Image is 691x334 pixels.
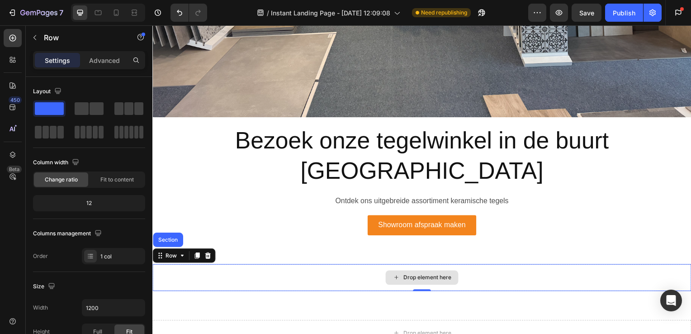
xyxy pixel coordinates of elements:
p: Advanced [89,56,120,65]
span: Change ratio [45,176,78,184]
p: Settings [45,56,70,65]
div: Publish [613,8,635,18]
p: Ontdek ons uitgebreide assortiment keramische tegels [1,171,542,184]
div: Column width [33,157,81,169]
iframe: Design area [152,25,691,334]
button: Save [572,4,601,22]
div: Open Intercom Messenger [660,290,682,311]
div: 1 col [100,253,143,261]
div: Size [33,281,57,293]
div: 12 [35,197,143,210]
div: Width [33,304,48,312]
div: Beta [7,166,22,173]
span: Save [579,9,594,17]
button: Publish [605,4,643,22]
p: Showroom afspraak maken [227,195,316,208]
div: 450 [9,96,22,104]
div: Layout [33,86,63,98]
span: Need republishing [421,9,467,17]
div: Columns management [33,228,104,240]
button: <p>Showroom afspraak maken</p> [217,191,327,212]
div: Undo/Redo [170,4,207,22]
div: Row [11,228,26,236]
div: Section [4,214,27,219]
button: 7 [4,4,67,22]
p: Row [44,32,121,43]
div: Drop element here [253,251,301,258]
span: Instant Landing Page - [DATE] 12:09:08 [271,8,390,18]
span: Fit to content [100,176,134,184]
div: Order [33,252,48,260]
input: Auto [82,300,145,316]
p: 7 [59,7,63,18]
span: / [267,8,269,18]
div: Drop element here [253,307,301,314]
